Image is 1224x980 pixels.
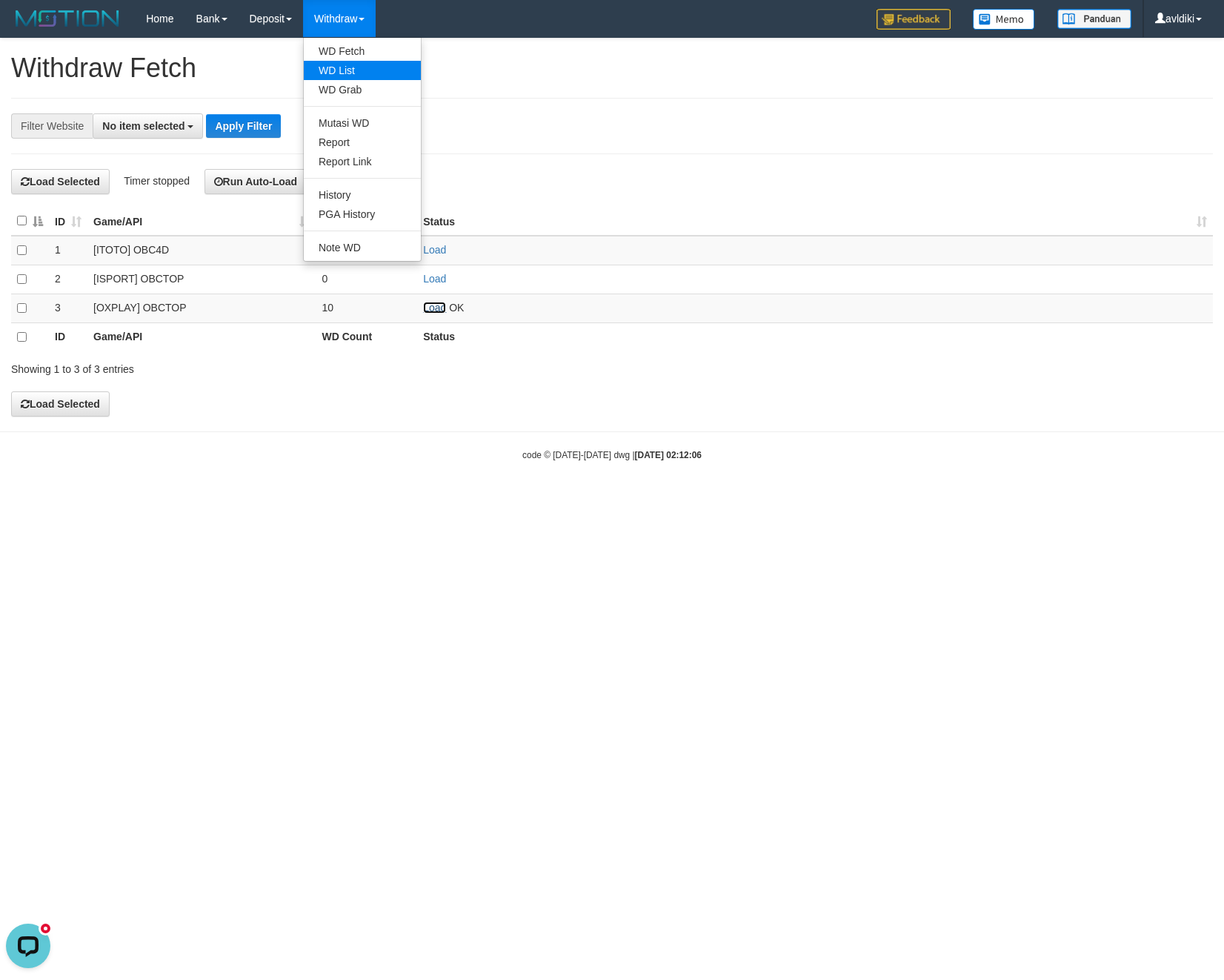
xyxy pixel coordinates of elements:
h1: Withdraw Fetch [11,53,1213,83]
td: 2 [49,265,87,294]
td: [ISPORT] OBCTOP [87,265,316,294]
button: Open LiveChat chat widget [6,6,50,50]
a: Mutasi WD [304,113,421,133]
td: [ITOTO] OBC4D [87,236,316,265]
a: PGA History [304,205,421,224]
th: ID [49,322,87,351]
th: Status: activate to sort column ascending [417,207,1213,236]
a: WD Grab [304,80,421,99]
button: Run Auto-Load [204,169,307,194]
a: Load [423,273,446,285]
th: WD Count [316,322,417,351]
span: Timer stopped [124,175,190,187]
img: panduan.png [1057,9,1131,29]
img: Feedback.jpg [877,9,951,30]
span: 0 [322,273,327,285]
button: No item selected [93,113,203,139]
div: Filter Website [11,113,93,139]
th: Game/API [87,322,316,351]
span: No item selected [102,120,184,132]
a: Load [423,302,446,314]
img: Button%20Memo.svg [973,9,1035,30]
button: Apply Filter [206,114,281,138]
a: WD List [304,61,421,80]
button: Load Selected [11,169,110,194]
div: Showing 1 to 3 of 3 entries [11,356,499,377]
th: ID: activate to sort column ascending [49,207,87,236]
small: code © [DATE]-[DATE] dwg | [522,450,702,460]
a: Note WD [304,238,421,257]
span: 10 [322,302,333,314]
span: OK [449,302,464,314]
a: WD Fetch [304,42,421,61]
td: 3 [49,294,87,322]
strong: [DATE] 02:12:06 [635,450,702,460]
div: new message indicator [39,4,53,18]
th: Status [417,322,1213,351]
th: Game/API: activate to sort column ascending [87,207,316,236]
a: Report Link [304,152,421,171]
a: History [304,185,421,205]
button: Load Selected [11,391,110,417]
td: 1 [49,236,87,265]
a: Load [423,244,446,256]
img: MOTION_logo.png [11,7,124,30]
a: Report [304,133,421,152]
td: [OXPLAY] OBCTOP [87,294,316,322]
